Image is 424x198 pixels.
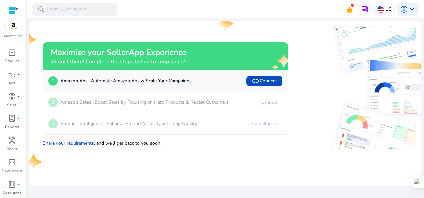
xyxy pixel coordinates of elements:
span: lab_profile [8,114,16,122]
img: one-star.svg [27,154,43,170]
img: amazon.svg [4,21,22,31]
span: link [252,77,260,85]
span: fiber_manual_record [17,73,20,76]
p: 1 [48,76,58,86]
h4: Almost there! Complete the steps below to keep going! [51,59,186,65]
p: , and we'll get back to you soon. [43,137,288,147]
b: Product Intelligence - [60,120,107,127]
p: Tools [7,146,17,152]
a: Track Product [246,118,282,129]
span: handyman [8,136,16,144]
span: account_circle [400,5,408,13]
p: Automate Amazon Ads & Scale Your Campaigns [60,77,192,84]
p: 2 [48,98,58,107]
b: Amazon Ads - [60,78,91,84]
span: campaign [8,70,16,78]
p: Enhance Product Visibility & Listing Quality [60,120,197,127]
p: 3 [48,119,58,128]
span: search [37,5,45,13]
p: Reports [5,124,19,130]
p: Sales [7,102,17,108]
p: Boost Sales by Focusing on Hero Products & Repeat Customers [60,99,229,106]
p: Resources [3,190,21,196]
a: Share your requirements [43,140,94,146]
span: code_blocks [8,158,16,166]
p: US [385,3,392,15]
span: donut_small [8,92,16,100]
a: Connect [256,97,282,108]
p: Ads [8,80,16,86]
b: Amazon Sales - [60,99,95,105]
span: book_4 [8,180,16,188]
p: Product [5,58,19,64]
button: linkConnect [246,76,282,86]
span: fiber_manual_record [17,183,20,186]
p: Marketplace [4,34,23,39]
img: one-star.svg [21,32,37,48]
span: fiber_manual_record [17,117,20,120]
img: us.svg [377,6,384,13]
span: / [60,6,66,13]
span: fiber_manual_record [17,95,20,98]
p: Press to search [47,6,86,13]
span: Connect [252,77,277,85]
span: inventory_2 [8,48,16,56]
span: keyboard_arrow_down [408,5,416,13]
img: one-star.svg [219,16,235,32]
p: Developers [2,168,22,174]
h2: Maximize your SellerApp Experience [51,48,186,57]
